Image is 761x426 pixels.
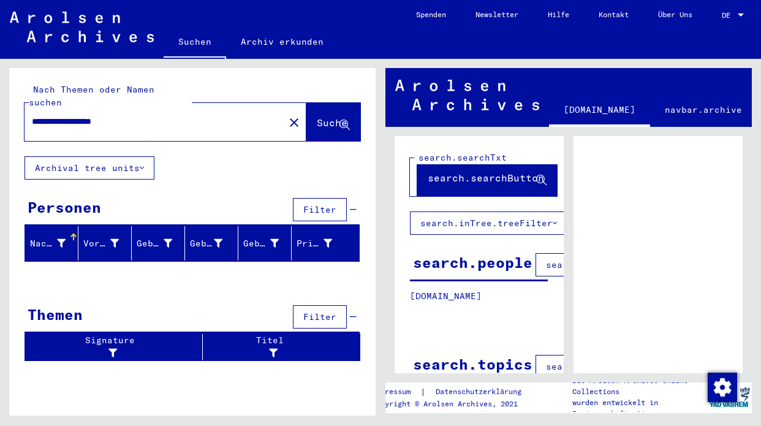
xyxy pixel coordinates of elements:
[238,226,292,261] mat-header-cell: Geburtsdatum
[164,27,226,59] a: Suchen
[572,375,706,397] p: Die Arolsen Archives Online-Collections
[297,237,332,250] div: Prisoner #
[536,253,699,276] button: search.columnFilter.filter
[426,386,536,398] a: Datenschutzerklärung
[292,226,359,261] mat-header-cell: Prisoner #
[410,290,548,303] p: [DOMAIN_NAME]
[297,234,347,253] div: Prisoner #
[536,355,699,378] button: search.columnFilter.filter
[317,116,347,129] span: Suche
[208,334,336,360] div: Titel
[707,372,736,401] div: Zustimmung ändern
[428,172,544,184] span: search.searchButton
[137,234,187,253] div: Geburtsname
[413,353,532,375] div: search.topics
[208,334,349,360] div: Titel
[303,204,336,215] span: Filter
[293,198,347,221] button: Filter
[78,226,132,261] mat-header-cell: Vorname
[372,398,536,409] p: Copyright © Arolsen Archives, 2021
[293,305,347,329] button: Filter
[28,303,83,325] div: Themen
[132,226,185,261] mat-header-cell: Geburtsname
[706,382,752,413] img: yv_logo.png
[708,373,737,402] img: Zustimmung ändern
[546,259,689,270] span: search.columnFilter.filter
[418,152,507,163] mat-label: search.searchTxt
[10,12,154,42] img: Arolsen_neg.svg
[306,103,360,141] button: Suche
[243,234,294,253] div: Geburtsdatum
[417,158,557,196] button: search.searchButton
[572,397,706,419] p: wurden entwickelt in Partnerschaft mit
[30,334,193,360] div: Signature
[722,11,735,20] span: DE
[226,27,338,56] a: Archiv erkunden
[185,226,238,261] mat-header-cell: Geburt‏
[190,234,238,253] div: Geburt‏
[30,334,205,360] div: Signature
[287,115,301,130] mat-icon: close
[83,237,119,250] div: Vorname
[372,386,420,398] a: Impressum
[413,251,532,273] div: search.people
[650,95,757,124] a: navbar.archive
[25,156,154,180] button: Archival tree units
[549,95,650,127] a: [DOMAIN_NAME]
[29,84,154,108] mat-label: Nach Themen oder Namen suchen
[303,311,336,322] span: Filter
[30,234,81,253] div: Nachname
[25,226,78,261] mat-header-cell: Nachname
[546,361,689,372] span: search.columnFilter.filter
[190,237,222,250] div: Geburt‏
[137,237,172,250] div: Geburtsname
[282,110,306,134] button: Clear
[410,211,567,235] button: search.inTree.treeFilter
[395,80,539,110] img: Arolsen_neg.svg
[30,237,66,250] div: Nachname
[372,386,536,398] div: |
[243,237,279,250] div: Geburtsdatum
[83,234,134,253] div: Vorname
[28,196,101,218] div: Personen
